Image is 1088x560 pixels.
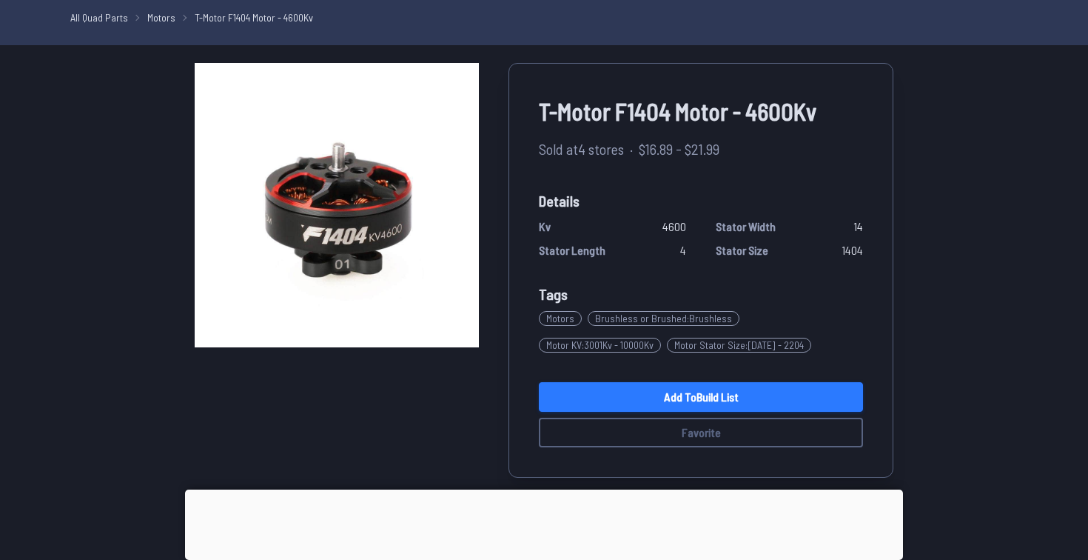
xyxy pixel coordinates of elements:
span: Motor KV : 3001Kv - 10000Kv [539,338,661,353]
span: Tags [539,285,568,303]
span: Sold at 4 stores [539,138,624,160]
span: Stator Width [716,218,776,236]
span: Stator Size [716,241,768,259]
span: Brushless or Brushed : Brushless [588,311,739,326]
span: Motor Stator Size : [DATE] - 2204 [667,338,811,353]
img: image [195,63,479,347]
span: Details [539,190,863,212]
span: T-Motor F1404 Motor - 4600Kv [539,93,863,129]
span: · [630,138,633,160]
iframe: Advertisement [185,490,903,556]
span: 4 [680,241,686,259]
a: Motor Stator Size:[DATE] - 2204 [667,332,817,359]
a: Motors [147,10,175,25]
span: $16.89 - $21.99 [639,138,719,160]
a: Motor KV:3001Kv - 10000Kv [539,332,667,359]
button: Favorite [539,418,863,447]
span: Kv [539,218,551,236]
span: 4600 [662,218,686,236]
span: Stator Length [539,241,605,259]
span: 1404 [842,241,863,259]
a: Motors [539,305,588,332]
a: All Quad Parts [70,10,128,25]
a: Add toBuild List [539,382,863,412]
a: T-Motor F1404 Motor - 4600Kv [195,10,313,25]
span: Motors [539,311,582,326]
span: 14 [853,218,863,236]
a: Brushless or Brushed:Brushless [588,305,745,332]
